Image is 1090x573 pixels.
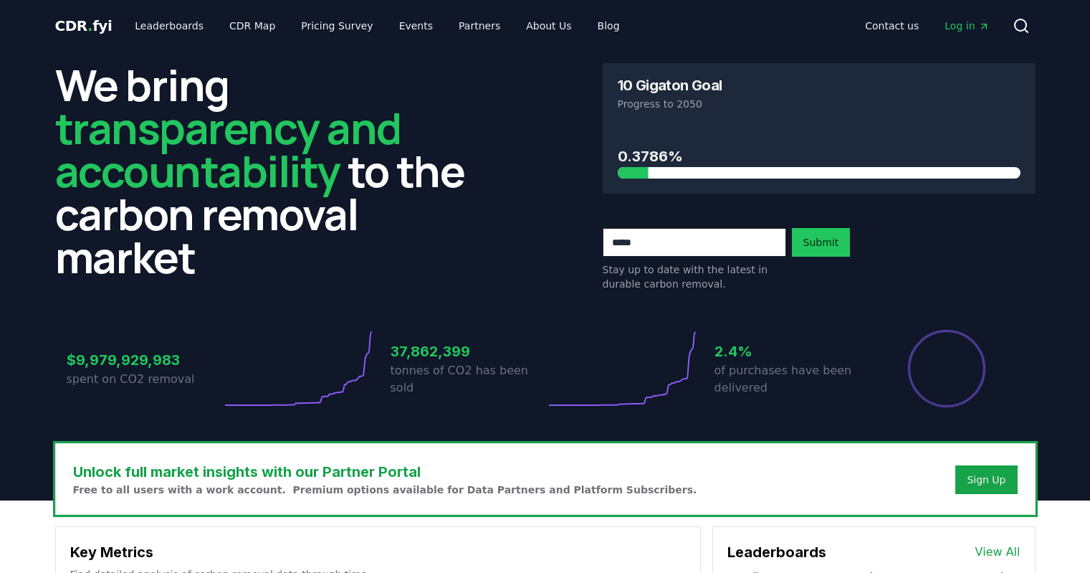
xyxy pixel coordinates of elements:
[391,362,545,397] p: tonnes of CO2 has been sold
[618,97,1020,111] p: Progress to 2050
[727,541,826,563] h3: Leaderboards
[67,349,221,371] h3: $9,979,929,983
[933,13,1000,39] a: Log in
[70,541,686,563] h3: Key Metrics
[55,16,113,36] a: CDR.fyi
[218,13,287,39] a: CDR Map
[792,228,851,257] button: Submit
[87,17,92,34] span: .
[515,13,583,39] a: About Us
[967,473,1005,487] a: Sign Up
[447,13,512,39] a: Partners
[975,544,1020,561] a: View All
[854,13,930,39] a: Contact us
[618,78,722,93] h3: 10 Gigaton Goal
[55,98,401,200] span: transparency and accountability
[618,146,1020,167] h3: 0.3786%
[955,465,1017,494] button: Sign Up
[55,17,113,34] span: CDR fyi
[67,371,221,388] p: spent on CO2 removal
[123,13,215,39] a: Leaderboards
[290,13,384,39] a: Pricing Survey
[945,19,989,33] span: Log in
[73,483,697,497] p: Free to all users with a work account. Premium options available for Data Partners and Platform S...
[123,13,631,39] nav: Main
[907,328,987,409] div: Percentage of sales delivered
[388,13,444,39] a: Events
[391,341,545,362] h3: 37,862,399
[854,13,1000,39] nav: Main
[714,362,869,397] p: of purchases have been delivered
[714,341,869,362] h3: 2.4%
[73,461,697,483] h3: Unlock full market insights with our Partner Portal
[586,13,631,39] a: Blog
[603,262,786,291] p: Stay up to date with the latest in durable carbon removal.
[55,63,488,278] h2: We bring to the carbon removal market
